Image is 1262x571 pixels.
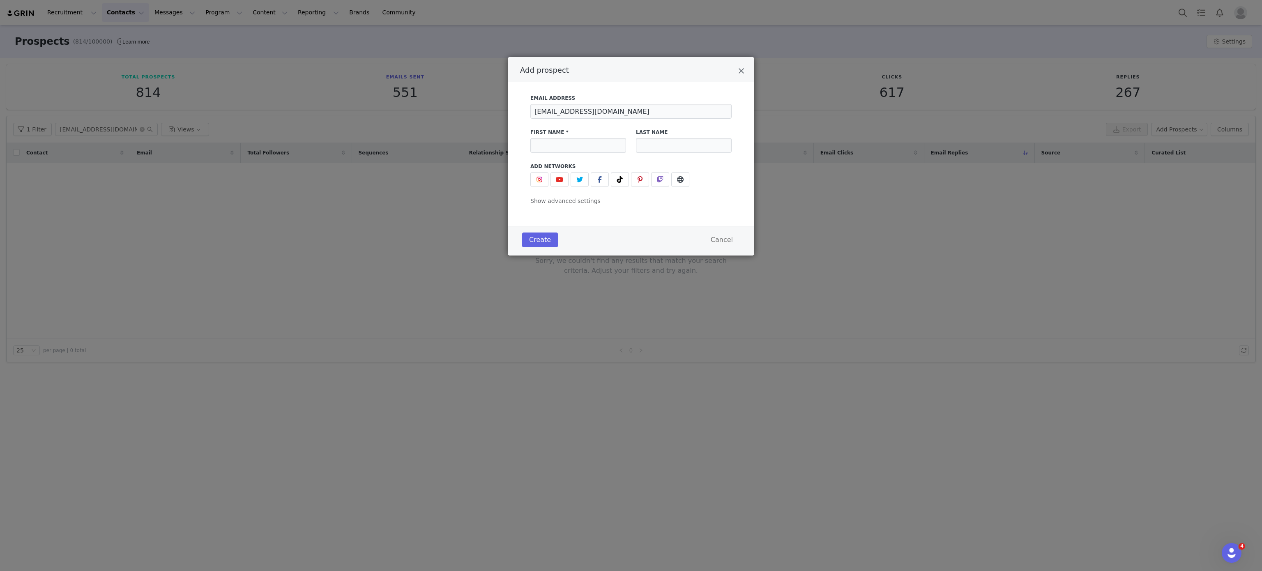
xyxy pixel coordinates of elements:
[704,233,740,247] button: Cancel
[738,67,744,77] button: Close
[530,94,732,102] label: Email Address
[522,233,558,247] button: Create
[530,129,626,136] label: First Name *
[636,129,732,136] label: Last Name
[508,57,754,256] div: Add prospect
[520,66,569,74] span: Add prospect
[530,198,601,204] span: Show advanced settings
[536,176,543,183] img: instagram.svg
[1239,543,1245,550] span: 4
[1222,543,1241,563] iframe: Intercom live chat
[530,163,732,170] label: Add Networks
